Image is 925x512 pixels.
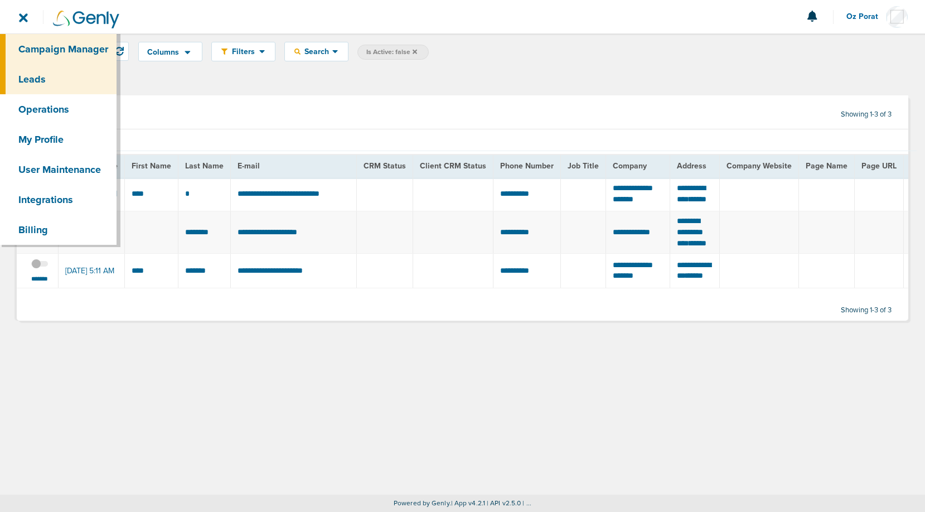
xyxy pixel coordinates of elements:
span: Is Active: false [366,47,417,57]
th: Company Website [720,154,799,177]
td: [DATE] 5:11 AM [59,254,125,288]
span: | ... [522,499,531,507]
span: | App v4.2.1 [451,499,485,507]
span: CRM Status [364,161,406,171]
th: Address [670,154,720,177]
span: Filters [227,47,259,56]
span: Search [301,47,332,56]
th: Page Name [799,154,855,177]
span: Showing 1-3 of 3 [841,110,892,119]
th: Job Title [560,154,606,177]
span: Last Name [185,161,224,171]
span: First Name [132,161,171,171]
img: Genly [53,11,119,28]
span: E-mail [238,161,260,171]
span: Showing 1-3 of 3 [841,306,892,315]
span: Phone Number [500,161,554,171]
span: Columns [147,49,179,56]
span: | API v2.5.0 [487,499,521,507]
span: Page URL [861,161,897,171]
span: Oz Porat [846,13,886,21]
th: Client CRM Status [413,154,493,177]
th: Company [606,154,670,177]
